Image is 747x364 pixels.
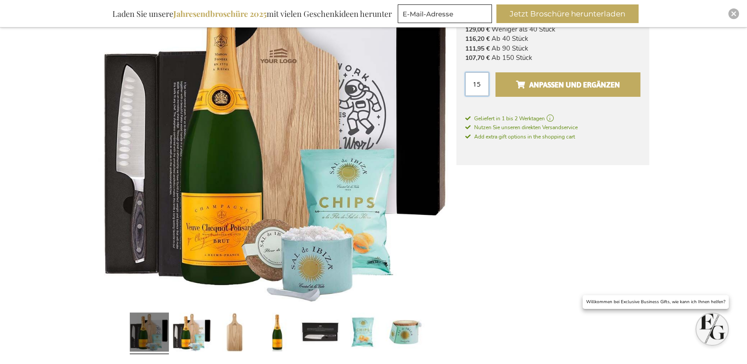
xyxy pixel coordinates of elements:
[465,44,490,53] span: 111,95 €
[465,132,640,141] a: Add extra gift options in the shopping cart
[496,4,639,23] button: Jetzt Broschüre herunterladen
[465,115,640,123] a: Geliefert in 1 bis 2 Werktagen
[465,133,575,140] span: Add extra gift options in the shopping cart
[465,35,490,43] span: 116,20 €
[386,309,425,358] a: Luxury Culinary Gift Box
[173,8,267,19] b: Jahresendbroschüre 2025
[495,72,640,97] button: Anpassen und ergänzen
[465,123,640,132] a: Nutzen Sie unseren direkten Versandservice
[343,309,382,358] a: Luxury Culinary Gift Box
[300,309,340,358] a: Luxury Culinary Gift Box
[130,309,169,358] a: Luxury Culinary Gift Box
[258,309,297,358] a: Luxury Culinary Gift Box
[465,54,490,62] span: 107,70 €
[398,4,495,26] form: marketing offers and promotions
[215,309,254,358] a: Luxuriöse Kulinarische Geschenkbox
[728,8,739,19] div: Close
[398,4,492,23] input: E-Mail-Adresse
[172,309,212,358] a: Luxury Culinary Gift Box
[465,44,640,53] li: Ab 90 Stück
[731,11,736,16] img: Close
[516,78,620,92] span: Anpassen und ergänzen
[465,53,640,63] li: Ab 150 Stück
[465,25,640,34] li: Weniger als 40 Stück
[465,34,640,44] li: Ab 40 Stück
[465,25,490,34] span: 129,00 €
[465,124,578,131] span: Nutzen Sie unseren direkten Versandservice
[465,72,489,96] input: Menge
[108,4,396,23] div: Laden Sie unsere mit vielen Geschenkideen herunter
